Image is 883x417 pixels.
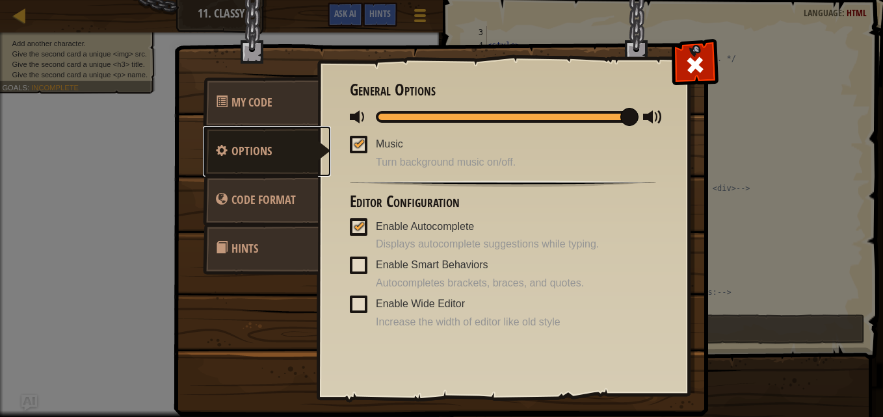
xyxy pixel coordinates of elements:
[231,240,258,257] span: Hints
[350,193,656,210] h3: Editor Configuration
[203,175,319,225] a: Code Format
[231,143,272,159] span: Configure settings
[203,126,331,177] a: Options
[376,315,656,330] span: Increase the width of editor like old style
[376,138,403,149] span: Music
[376,276,656,291] span: Autocompletes brackets, braces, and quotes.
[376,155,656,170] span: Turn background music on/off.
[376,237,656,252] span: Displays autocomplete suggestions while typing.
[376,221,474,232] span: Enable Autocomplete
[350,81,656,99] h3: General Options
[350,181,656,187] img: hr.png
[231,94,272,110] span: Quick Code Actions
[376,259,488,270] span: Enable Smart Behaviors
[203,77,319,128] a: My Code
[231,192,296,208] span: game_menu.change_language_caption
[376,298,465,309] span: Enable Wide Editor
